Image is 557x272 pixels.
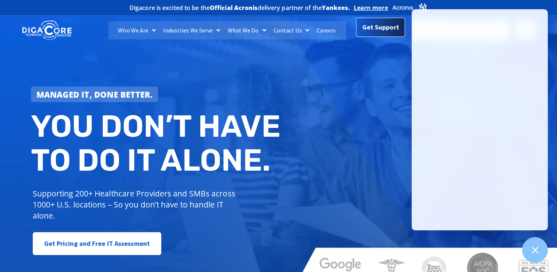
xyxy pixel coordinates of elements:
[44,236,150,251] span: Get Pricing and Free IT Assessment
[159,21,224,39] a: Industries We Serve
[354,4,388,11] a: Learn more
[108,21,346,39] nav: Menu
[224,21,269,39] a: What We Do
[31,87,158,102] a: Managed IT, done better.
[36,89,153,100] strong: Managed IT, done better.
[412,9,548,230] iframe: Chatgenie Messenger
[114,21,159,39] a: Who We Are
[322,4,350,12] b: Yankees.
[33,188,239,221] p: Supporting 200+ Healthcare Providers and SMBs across 1000+ U.S. locations – So you don’t have to ...
[31,109,284,177] h2: You don’t have to do IT alone.
[22,20,72,41] img: DigaCore Technology Consulting
[392,2,428,13] img: Acronis
[33,232,161,255] a: Get Pricing and Free IT Assessment
[270,21,313,39] a: Contact Us
[210,4,258,12] b: Official Acronis
[362,20,399,35] span: Get Support
[356,18,405,37] a: Get Support
[313,21,340,39] a: Careers
[130,5,350,11] h2: Digacore is excited to be the delivery partner of the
